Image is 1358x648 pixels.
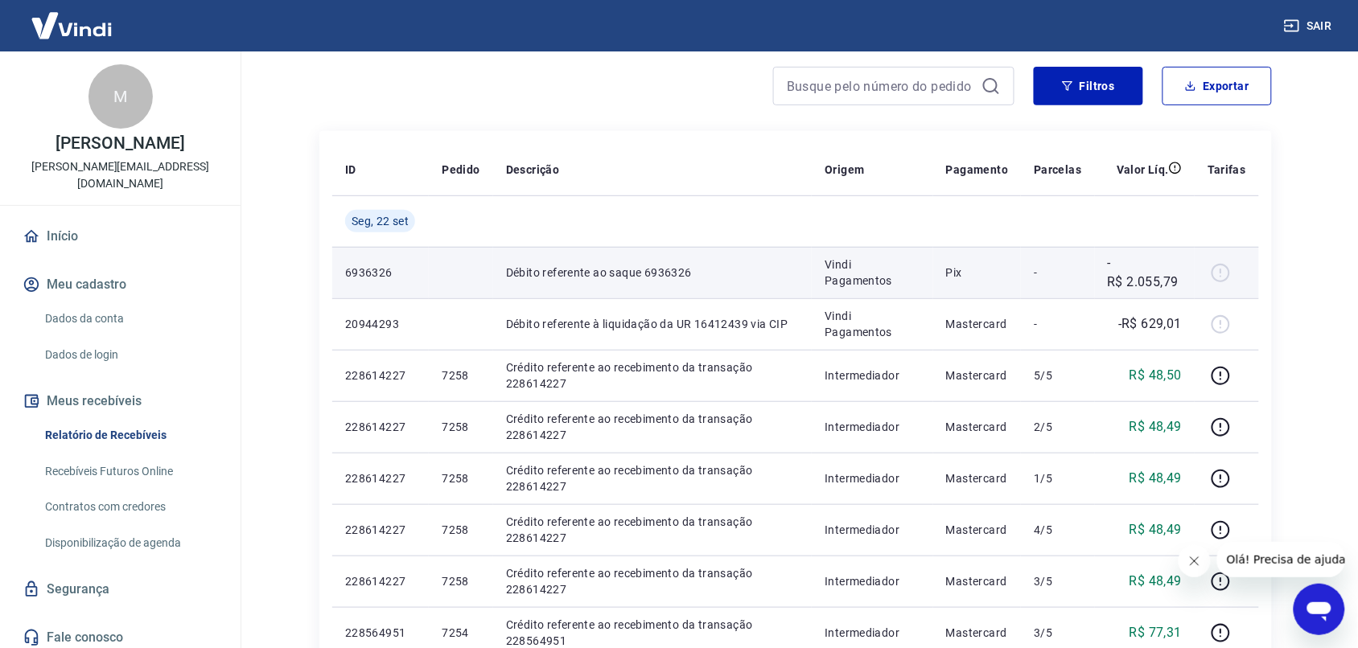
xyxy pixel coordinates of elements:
p: 228614227 [345,419,416,435]
img: Vindi [19,1,124,50]
a: Relatório de Recebíveis [39,419,221,452]
p: 7258 [442,573,479,589]
p: Crédito referente ao recebimento da transação 228614227 [506,462,800,494]
p: 3/5 [1034,625,1081,641]
p: Intermediador [825,625,920,641]
a: Disponibilização de agenda [39,527,221,560]
p: Intermediador [825,522,920,538]
p: R$ 48,49 [1130,469,1182,488]
p: Intermediador [825,470,920,486]
p: R$ 48,49 [1130,520,1182,539]
p: 1/5 [1034,470,1081,486]
p: Pagamento [946,162,1009,178]
p: Mastercard [946,367,1009,383]
p: 7258 [442,367,479,383]
p: Crédito referente ao recebimento da transação 228614227 [506,565,800,597]
p: 7258 [442,419,479,435]
p: R$ 48,49 [1130,572,1182,591]
p: 2/5 [1034,419,1081,435]
p: R$ 48,50 [1130,366,1182,385]
p: [PERSON_NAME] [56,135,184,152]
p: 228614227 [345,522,416,538]
p: - [1034,265,1081,281]
p: ID [345,162,356,178]
p: Descrição [506,162,560,178]
p: 228614227 [345,573,416,589]
p: -R$ 2.055,79 [1108,253,1183,292]
a: Contratos com credores [39,490,221,523]
p: Pedido [442,162,479,178]
p: Mastercard [946,316,1009,332]
p: 3/5 [1034,573,1081,589]
button: Exportar [1163,67,1272,105]
p: Vindi Pagamentos [825,256,920,289]
p: Intermediador [825,367,920,383]
a: Início [19,219,221,254]
p: Mastercard [946,470,1009,486]
p: 7258 [442,522,479,538]
p: Parcelas [1034,162,1081,178]
p: Crédito referente ao recebimento da transação 228614227 [506,359,800,392]
a: Segurança [19,572,221,607]
p: Débito referente ao saque 6936326 [506,265,800,281]
p: Mastercard [946,419,1009,435]
p: -R$ 629,01 [1118,314,1182,334]
div: M [88,64,153,129]
p: Valor Líq. [1117,162,1169,178]
p: Intermediador [825,419,920,435]
span: Seg, 22 set [352,213,409,229]
span: Olá! Precisa de ajuda? [10,11,135,24]
iframe: Botão para abrir a janela de mensagens [1294,584,1345,635]
input: Busque pelo número do pedido [787,74,975,98]
button: Filtros [1034,67,1143,105]
p: 5/5 [1034,367,1081,383]
p: 4/5 [1034,522,1081,538]
a: Recebíveis Futuros Online [39,455,221,488]
p: Origem [825,162,864,178]
p: Tarifas [1208,162,1246,178]
iframe: Mensagem da empresa [1217,542,1345,577]
p: Vindi Pagamentos [825,308,920,340]
a: Dados de login [39,338,221,371]
p: 20944293 [345,316,416,332]
button: Meu cadastro [19,267,221,302]
p: - [1034,316,1081,332]
p: R$ 77,31 [1130,623,1182,642]
p: 6936326 [345,265,416,281]
p: Débito referente à liquidação da UR 16412439 via CIP [506,316,800,332]
p: 7258 [442,470,479,486]
p: Pix [946,265,1009,281]
p: Crédito referente ao recebimento da transação 228614227 [506,514,800,546]
p: [PERSON_NAME][EMAIL_ADDRESS][DOMAIN_NAME] [13,158,228,192]
p: 228564951 [345,625,416,641]
p: Mastercard [946,625,1009,641]
p: 228614227 [345,470,416,486]
button: Sair [1281,11,1339,41]
p: R$ 48,49 [1130,417,1182,437]
p: Intermediador [825,573,920,589]
p: Mastercard [946,522,1009,538]
p: Crédito referente ao recebimento da transação 228614227 [506,411,800,443]
button: Meus recebíveis [19,383,221,419]
p: 228614227 [345,367,416,383]
p: Mastercard [946,573,1009,589]
p: 7254 [442,625,479,641]
a: Dados da conta [39,302,221,335]
iframe: Fechar mensagem [1179,545,1211,577]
